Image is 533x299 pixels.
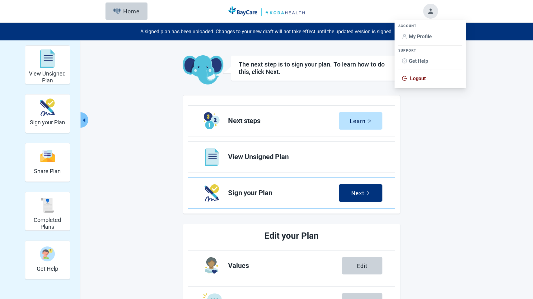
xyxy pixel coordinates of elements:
[402,34,407,39] span: user
[339,112,382,130] button: Learnarrow-right
[28,217,67,230] h2: Completed Plans
[40,149,55,163] img: svg%3e
[25,45,70,84] div: View Unsigned Plan
[113,8,140,14] div: Home
[351,190,370,196] div: Next
[357,263,367,269] div: Edit
[367,119,371,123] span: arrow-right
[342,257,382,274] button: Edit
[81,112,88,128] button: Collapse menu
[113,8,121,14] img: Elephant
[188,142,395,172] a: View View Unsigned Plan section
[25,241,70,279] div: Get Help
[395,20,466,88] ul: Account menu
[40,198,55,213] img: svg%3e
[239,61,393,76] h1: The next step is to sign your plan. To learn how to do this, click Next.
[40,49,55,68] img: svg%3e
[25,143,70,182] div: Share Plan
[228,189,339,197] span: Sign your Plan
[339,184,382,202] button: Nextarrow-right
[183,55,223,85] img: Koda Elephant
[402,58,407,63] span: question-circle
[211,229,372,243] h2: Edit your Plan
[105,2,147,20] button: ElephantHome
[30,119,65,126] h2: Sign your Plan
[40,99,55,116] img: make_plan_official-CpYJDfBD.svg
[25,94,70,133] div: Sign your Plan
[40,246,55,261] img: person-question-x68TBcxA.svg
[188,106,395,136] a: Learn Next steps section
[188,251,395,281] a: Edit Values section
[402,76,407,81] span: logout
[28,70,67,84] h2: View Unsigned Plan
[398,24,462,28] div: ACCOUNT
[34,168,61,175] h2: Share Plan
[25,192,70,231] div: Completed Plans
[228,262,342,269] span: Values
[410,76,426,81] span: Logout
[409,58,428,64] span: Get Help
[81,117,87,123] span: caret-left
[409,34,432,39] span: My Profile
[423,4,438,19] button: Toggle account menu
[188,178,395,208] a: Next Sign your Plan section
[398,48,462,53] div: SUPPORT
[228,117,339,125] span: Next steps
[350,118,371,124] div: Learn
[37,265,58,272] h2: Get Help
[228,153,377,161] span: View Unsigned Plan
[228,6,305,16] img: Koda Health
[366,191,370,195] span: arrow-right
